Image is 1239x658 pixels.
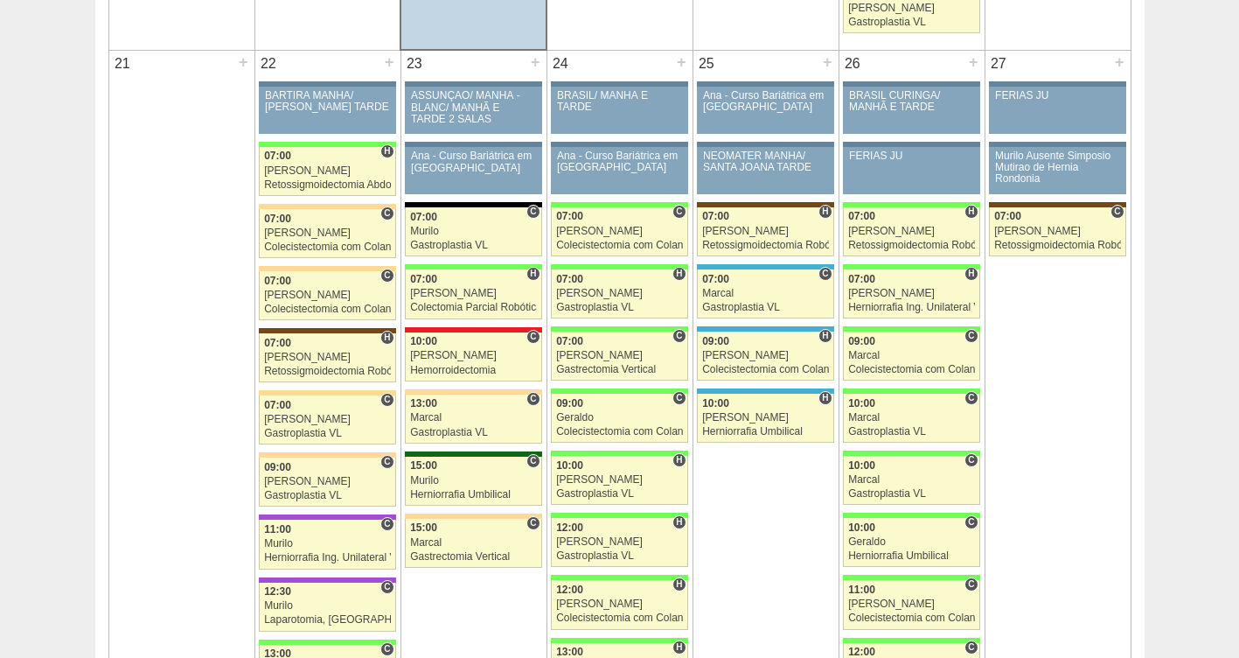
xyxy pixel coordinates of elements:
a: H 10:00 [PERSON_NAME] Herniorrafia Umbilical [697,394,833,443]
div: Marcal [848,412,975,423]
span: 15:00 [410,459,437,472]
a: C 11:00 Murilo Herniorrafia Ing. Unilateral VL [259,520,395,569]
div: + [1112,51,1127,73]
div: Key: Brasil [551,575,687,580]
span: 07:00 [702,273,729,285]
div: 23 [401,51,428,77]
div: Marcal [410,412,537,423]
span: 10:00 [848,459,875,472]
div: ASSUNÇÃO/ MANHÃ -BLANC/ MANHÃ E TARDE 2 SALAS [411,90,536,125]
div: Herniorrafia Ing. Unilateral VL [848,302,975,313]
span: 12:00 [556,584,583,596]
div: [PERSON_NAME] [994,226,1121,237]
div: 21 [109,51,136,77]
div: [PERSON_NAME] [848,3,975,14]
div: Geraldo [848,536,975,548]
span: 09:00 [556,397,583,409]
div: + [820,51,835,73]
a: C 15:00 Murilo Herniorrafia Umbilical [405,457,541,506]
div: Ana - Curso Bariátrica em [GEOGRAPHIC_DATA] [557,150,682,173]
div: Key: Brasil [551,264,687,269]
div: [PERSON_NAME] [556,474,683,486]
a: H 07:00 [PERSON_NAME] Retossigmoidectomia Robótica [259,333,395,382]
div: Key: Aviso [259,81,395,87]
span: Consultório [818,267,832,281]
span: 07:00 [264,150,291,162]
div: Key: Brasil [551,202,687,207]
div: [PERSON_NAME] [264,352,391,363]
div: + [966,51,981,73]
span: 10:00 [410,335,437,347]
span: 07:00 [702,210,729,222]
span: Hospital [818,391,832,405]
a: C 09:00 Geraldo Colecistectomia com Colangiografia VL [551,394,687,443]
div: Gastroplastia VL [848,488,975,500]
div: Colecistectomia com Colangiografia VL [556,612,683,624]
div: Key: Bartira [259,266,395,271]
div: Key: Santa Joana [259,328,395,333]
div: Key: Bartira [259,390,395,395]
div: NEOMATER MANHÃ/ SANTA JOANA TARDE [703,150,828,173]
span: Consultório [964,515,978,529]
div: Key: Brasil [551,388,687,394]
div: Laparotomia, [GEOGRAPHIC_DATA], Drenagem, Bridas VL [264,614,391,626]
div: Key: Aviso [989,81,1125,87]
div: Marcal [410,537,537,549]
span: 07:00 [848,273,875,285]
div: [PERSON_NAME] [410,350,537,361]
a: C 10:00 Marcal Gastroplastia VL [843,456,979,505]
div: Gastroplastia VL [848,426,975,437]
span: 13:00 [556,646,583,658]
div: Ana - Curso Bariátrica em [GEOGRAPHIC_DATA] [411,150,536,173]
span: Consultório [380,580,393,594]
span: Consultório [526,516,539,530]
div: Colecistectomia com Colangiografia VL [556,426,683,437]
span: 07:00 [264,275,291,287]
div: Colectomia Parcial Robótica [410,302,537,313]
div: Retossigmoidectomia Robótica [264,366,391,377]
div: Gastroplastia VL [848,17,975,28]
div: 27 [985,51,1013,77]
div: Ana - Curso Bariátrica em [GEOGRAPHIC_DATA] [703,90,828,113]
div: Key: Bartira [259,204,395,209]
div: [PERSON_NAME] [556,536,683,548]
div: Colecistectomia com Colangiografia VL [702,364,829,375]
div: FERIAS JU [995,90,1120,101]
a: C 13:00 Marcal Gastroplastia VL [405,395,541,444]
span: Consultório [1110,205,1124,219]
a: H 07:00 [PERSON_NAME] Gastroplastia VL [551,269,687,318]
div: Gastroplastia VL [702,302,829,313]
span: 07:00 [410,273,437,285]
span: 11:00 [848,584,875,596]
div: Retossigmoidectomia Robótica [994,240,1121,251]
span: 11:00 [264,523,291,535]
div: Key: Brasil [551,451,687,456]
span: Consultório [672,329,686,343]
div: Key: Aviso [551,81,687,87]
span: Hospital [672,267,686,281]
div: Gastroplastia VL [264,490,391,501]
a: BRASIL CURINGA/ MANHÃ E TARDE [843,87,979,134]
a: C 09:00 Marcal Colecistectomia com Colangiografia VL [843,332,979,381]
div: Key: Neomater [697,326,833,332]
a: C 07:00 Murilo Gastroplastia VL [405,207,541,256]
div: Key: Bartira [405,389,541,395]
div: [PERSON_NAME] [264,414,391,425]
div: [PERSON_NAME] [264,165,391,177]
a: C 07:00 [PERSON_NAME] Colecistectomia com Colangiografia VL [551,207,687,256]
span: 10:00 [848,397,875,409]
span: Consultório [672,205,686,219]
div: Murilo [410,475,537,486]
div: Gastrectomia Vertical [556,364,683,375]
div: Murilo [264,538,391,549]
div: Gastroplastia VL [264,428,391,439]
div: [PERSON_NAME] [264,290,391,301]
div: Key: Santa Maria [405,451,541,457]
a: C 07:00 Marcal Gastroplastia VL [697,269,833,318]
div: Herniorrafia Umbilical [848,550,975,562]
div: Key: Aviso [697,142,833,147]
div: Key: Brasil [551,638,687,643]
div: [PERSON_NAME] [556,350,683,361]
div: Colecistectomia com Colangiografia VL [264,241,391,253]
a: FERIAS JU [843,147,979,194]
